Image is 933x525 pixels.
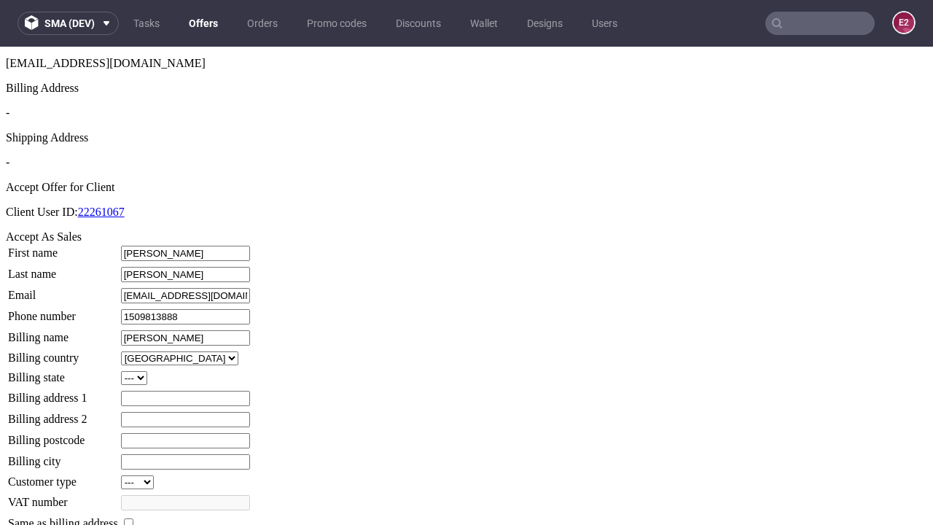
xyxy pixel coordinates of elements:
[7,324,119,339] td: Billing state
[6,159,927,172] p: Client User ID:
[7,283,119,300] td: Billing name
[894,12,914,33] figcaption: e2
[125,12,168,35] a: Tasks
[7,386,119,402] td: Billing postcode
[6,10,206,23] span: [EMAIL_ADDRESS][DOMAIN_NAME]
[7,304,119,319] td: Billing country
[7,448,119,464] td: VAT number
[78,159,125,171] a: 22261067
[387,12,450,35] a: Discounts
[583,12,626,35] a: Users
[17,12,119,35] button: sma (dev)
[7,428,119,443] td: Customer type
[7,262,119,279] td: Phone number
[7,469,119,485] td: Same as billing address
[7,407,119,424] td: Billing city
[238,12,286,35] a: Orders
[298,12,375,35] a: Promo codes
[7,241,119,257] td: Email
[7,198,119,215] td: First name
[6,35,927,48] div: Billing Address
[461,12,507,35] a: Wallet
[44,18,95,28] span: sma (dev)
[7,219,119,236] td: Last name
[180,12,227,35] a: Offers
[6,109,9,122] span: -
[6,184,927,197] div: Accept As Sales
[6,85,927,98] div: Shipping Address
[7,343,119,360] td: Billing address 1
[7,365,119,381] td: Billing address 2
[518,12,571,35] a: Designs
[6,60,9,72] span: -
[6,134,927,147] div: Accept Offer for Client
